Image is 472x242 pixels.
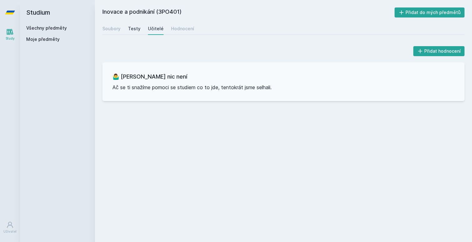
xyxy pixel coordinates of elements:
span: Moje předměty [26,36,60,42]
h3: 🤷‍♂️ [PERSON_NAME] nic není [112,72,455,81]
div: Učitelé [148,26,164,32]
div: Testy [128,26,140,32]
a: Všechny předměty [26,25,67,31]
a: Study [1,25,19,44]
a: Hodnocení [171,22,194,35]
div: Study [6,36,15,41]
a: Testy [128,22,140,35]
button: Přidat do mých předmětů [395,7,465,17]
h2: Inovace a podnikání (3PO401) [102,7,395,17]
div: Hodnocení [171,26,194,32]
a: Učitelé [148,22,164,35]
a: Soubory [102,22,120,35]
p: Ač se ti snažíme pomoci se studiem co to jde, tentokrát jsme selhali. [112,84,455,91]
div: Uživatel [3,229,17,234]
button: Přidat hodnocení [413,46,465,56]
div: Soubory [102,26,120,32]
a: Uživatel [1,218,19,237]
